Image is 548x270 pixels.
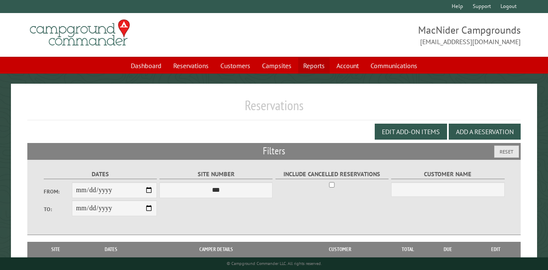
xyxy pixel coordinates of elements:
img: Campground Commander [27,16,132,49]
h2: Filters [27,143,521,159]
th: Due [425,242,471,257]
a: Customers [215,58,255,74]
th: Total [391,242,425,257]
label: To: [44,205,72,213]
a: Reports [298,58,330,74]
label: From: [44,188,72,196]
label: Include Cancelled Reservations [275,169,389,179]
label: Dates [44,169,157,179]
span: MacNider Campgrounds [EMAIL_ADDRESS][DOMAIN_NAME] [274,23,521,47]
button: Add a Reservation [449,124,521,140]
button: Reset [494,146,519,158]
th: Edit [471,242,521,257]
button: Edit Add-on Items [375,124,447,140]
a: Reservations [168,58,214,74]
th: Dates [79,242,143,257]
th: Customer [289,242,391,257]
a: Dashboard [126,58,167,74]
a: Communications [365,58,422,74]
label: Site Number [159,169,273,179]
th: Site [32,242,79,257]
a: Campsites [257,58,297,74]
th: Camper Details [143,242,289,257]
h1: Reservations [27,97,521,120]
label: Customer Name [391,169,504,179]
small: © Campground Commander LLC. All rights reserved. [227,261,322,266]
a: Account [331,58,364,74]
